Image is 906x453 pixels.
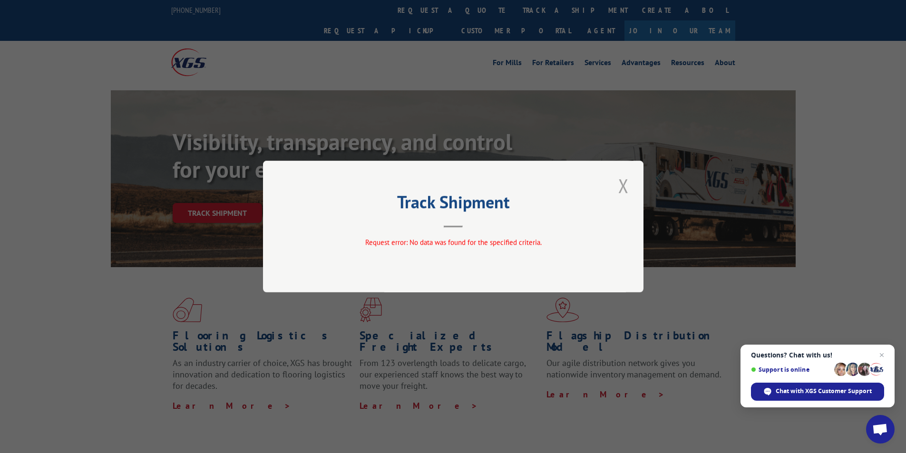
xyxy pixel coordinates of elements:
[751,383,884,401] span: Chat with XGS Customer Support
[866,415,895,443] a: Open chat
[751,366,831,373] span: Support is online
[615,173,632,199] button: Close modal
[365,238,541,247] span: Request error: No data was found for the specified criteria.
[751,351,884,359] span: Questions? Chat with us!
[311,195,596,213] h2: Track Shipment
[776,387,872,395] span: Chat with XGS Customer Support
